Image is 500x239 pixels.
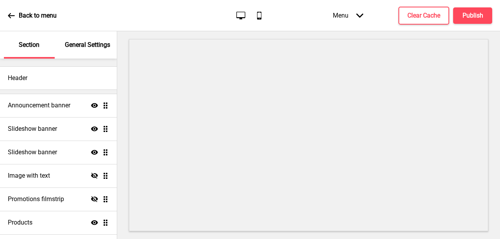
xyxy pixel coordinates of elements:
[19,41,39,49] p: Section
[8,74,27,82] h4: Header
[398,7,449,25] button: Clear Cache
[19,11,57,20] p: Back to menu
[8,148,57,157] h4: Slideshow banner
[65,41,110,49] p: General Settings
[8,195,64,203] h4: Promotions filmstrip
[8,125,57,133] h4: Slideshow banner
[325,4,371,27] div: Menu
[407,11,440,20] h4: Clear Cache
[453,7,492,24] button: Publish
[8,218,32,227] h4: Products
[8,5,57,26] a: Back to menu
[8,101,70,110] h4: Announcement banner
[462,11,483,20] h4: Publish
[8,171,50,180] h4: Image with text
